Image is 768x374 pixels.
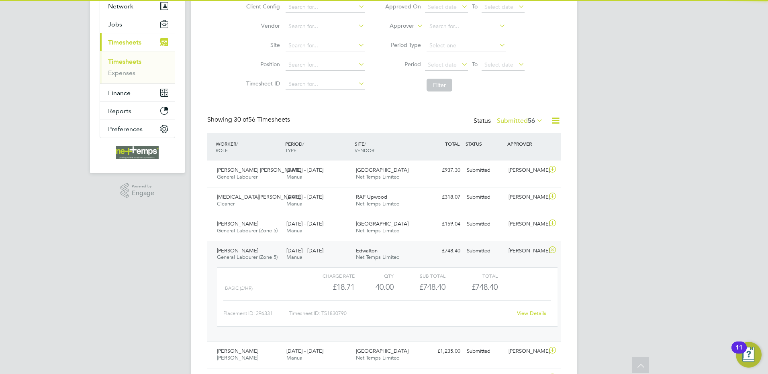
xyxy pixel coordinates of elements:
[356,227,400,234] span: Net Temps Limited
[517,310,546,317] a: View Details
[100,15,175,33] button: Jobs
[445,140,460,147] span: TOTAL
[394,271,445,280] div: Sub Total
[286,59,365,71] input: Search for...
[100,33,175,51] button: Timesheets
[223,307,289,320] div: Placement ID: 296331
[355,280,394,294] div: 40.00
[364,140,366,147] span: /
[422,191,464,204] div: £318.07
[427,21,506,32] input: Search for...
[217,354,258,361] span: [PERSON_NAME]
[427,79,452,91] button: Filter
[356,348,409,354] span: [GEOGRAPHIC_DATA]
[286,200,304,207] span: Manual
[217,167,301,173] span: [PERSON_NAME] [PERSON_NAME]
[244,22,280,29] label: Vendor
[470,1,480,12] span: To
[286,348,323,354] span: [DATE] - [DATE]
[236,140,238,147] span: /
[356,173,400,180] span: Net Temps Limited
[302,140,304,147] span: /
[217,348,258,354] span: [PERSON_NAME]
[464,217,505,231] div: Submitted
[505,217,547,231] div: [PERSON_NAME]
[303,280,355,294] div: £18.71
[217,200,235,207] span: Cleaner
[286,247,323,254] span: [DATE] - [DATE]
[356,167,409,173] span: [GEOGRAPHIC_DATA]
[484,61,513,68] span: Select date
[108,107,131,115] span: Reports
[116,146,159,159] img: net-temps-logo-retina.png
[353,136,422,157] div: SITE
[472,282,498,292] span: £748.40
[100,84,175,102] button: Finance
[286,254,304,260] span: Manual
[286,220,323,227] span: [DATE] - [DATE]
[244,41,280,49] label: Site
[286,227,304,234] span: Manual
[378,22,414,30] label: Approver
[505,244,547,258] div: [PERSON_NAME]
[428,3,457,10] span: Select date
[217,254,278,260] span: General Labourer (Zone 5)
[470,59,480,69] span: To
[207,116,292,124] div: Showing
[286,40,365,51] input: Search for...
[505,164,547,177] div: [PERSON_NAME]
[355,147,374,153] span: VENDOR
[286,173,304,180] span: Manual
[217,173,257,180] span: General Labourer
[355,271,394,280] div: QTY
[285,147,296,153] span: TYPE
[234,116,290,124] span: 56 Timesheets
[244,61,280,68] label: Position
[286,2,365,13] input: Search for...
[505,136,547,151] div: APPROVER
[356,200,400,207] span: Net Temps Limited
[422,217,464,231] div: £159.04
[356,220,409,227] span: [GEOGRAPHIC_DATA]
[100,51,175,83] div: Timesheets
[286,354,304,361] span: Manual
[464,345,505,358] div: Submitted
[283,136,353,157] div: PERIOD
[385,61,421,68] label: Period
[132,183,154,190] span: Powered by
[497,117,543,125] label: Submitted
[225,285,253,291] span: Basic (£/HR)
[100,102,175,120] button: Reports
[464,191,505,204] div: Submitted
[100,146,175,159] a: Go to home page
[286,79,365,90] input: Search for...
[244,3,280,10] label: Client Config
[464,136,505,151] div: STATUS
[217,220,258,227] span: [PERSON_NAME]
[356,247,378,254] span: Edwalton
[356,193,387,200] span: RAF Upwood
[422,164,464,177] div: £937.30
[356,254,400,260] span: Net Temps Limited
[474,116,545,127] div: Status
[289,307,512,320] div: Timesheet ID: TS1830790
[445,271,497,280] div: Total
[484,3,513,10] span: Select date
[422,345,464,358] div: £1,235.00
[234,116,248,124] span: 30 of
[303,271,355,280] div: Charge rate
[100,120,175,138] button: Preferences
[108,20,122,28] span: Jobs
[394,280,445,294] div: £748.40
[121,183,155,198] a: Powered byEngage
[286,167,323,173] span: [DATE] - [DATE]
[736,342,762,368] button: Open Resource Center, 11 new notifications
[422,244,464,258] div: £748.40
[356,354,400,361] span: Net Temps Limited
[385,41,421,49] label: Period Type
[108,2,133,10] span: Network
[505,345,547,358] div: [PERSON_NAME]
[735,348,743,358] div: 11
[108,39,141,46] span: Timesheets
[132,190,154,197] span: Engage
